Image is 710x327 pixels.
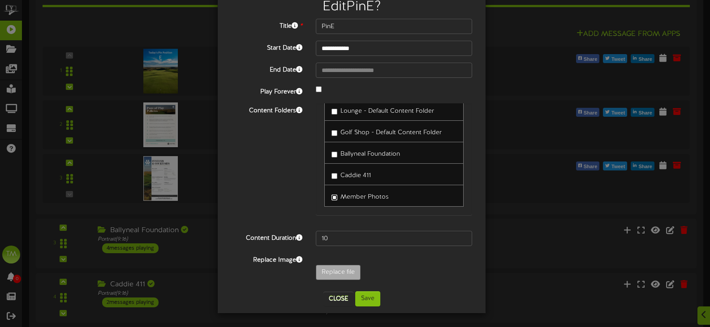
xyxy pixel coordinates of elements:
[331,152,337,157] input: Ballyneal Foundation
[224,253,309,265] label: Replace Image
[224,41,309,53] label: Start Date
[331,195,337,200] input: Member Photos
[331,109,337,115] input: Lounge - Default Content Folder
[316,19,472,34] input: Title
[331,173,337,179] input: Caddie 411
[340,129,442,136] span: Golf Shop - Default Content Folder
[224,85,309,97] label: Play Forever
[340,151,400,157] span: Ballyneal Foundation
[224,63,309,75] label: End Date
[224,19,309,31] label: Title
[316,231,472,246] input: 15
[340,194,389,200] span: Member Photos
[340,172,371,179] span: Caddie 411
[331,130,337,136] input: Golf Shop - Default Content Folder
[323,292,353,306] button: Close
[224,103,309,115] label: Content Folders
[224,231,309,243] label: Content Duration
[340,108,434,115] span: Lounge - Default Content Folder
[355,291,380,306] button: Save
